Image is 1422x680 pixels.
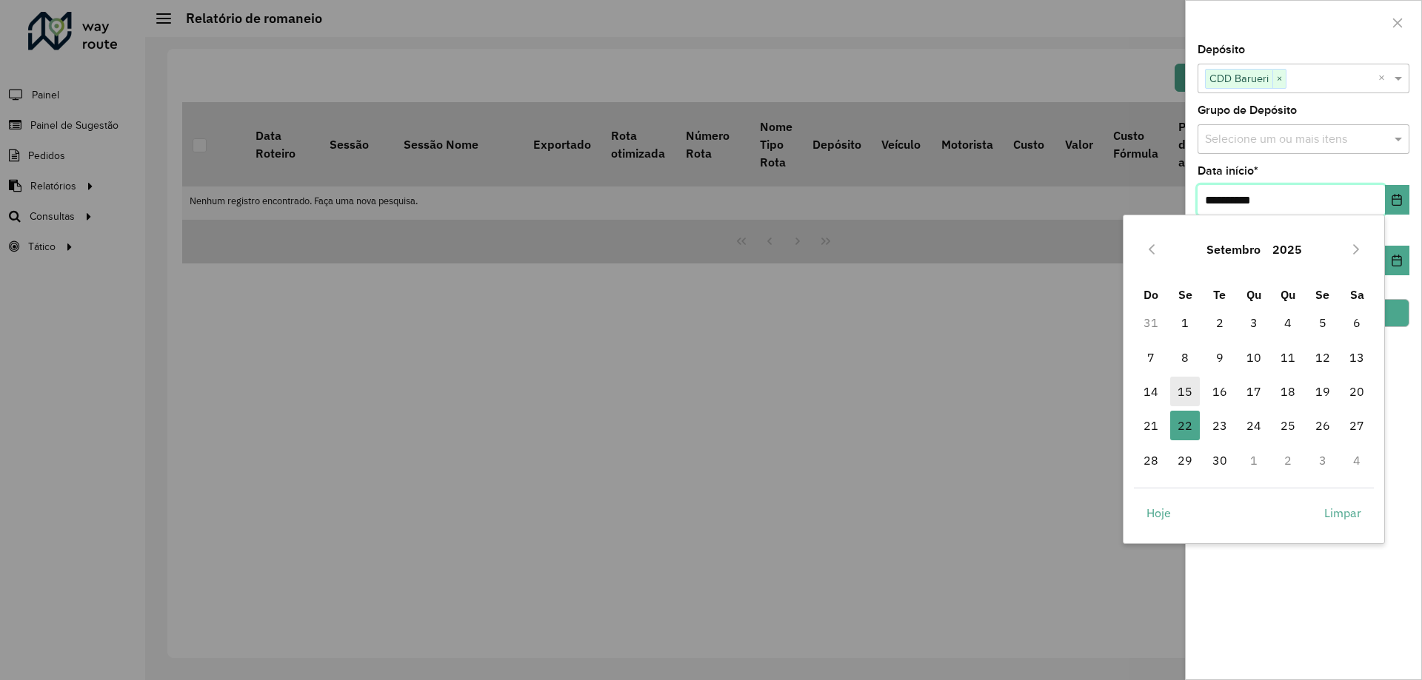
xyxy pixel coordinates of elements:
span: 21 [1136,411,1166,440]
td: 11 [1271,340,1305,374]
button: Next Month [1344,238,1368,261]
button: Choose Date [1385,185,1409,215]
td: 2 [1271,443,1305,477]
span: Se [1178,287,1192,302]
td: 5 [1306,306,1340,340]
td: 26 [1306,408,1340,442]
span: 29 [1170,445,1200,475]
td: 9 [1202,340,1236,374]
span: 27 [1342,411,1372,440]
button: Limpar [1312,498,1374,528]
div: Choose Date [1123,215,1385,543]
span: Te [1213,287,1226,302]
span: 19 [1308,377,1338,406]
td: 2 [1202,306,1236,340]
span: 8 [1170,343,1200,372]
span: 5 [1308,308,1338,337]
span: 23 [1205,411,1235,440]
td: 27 [1340,408,1374,442]
button: Choose Month [1201,232,1266,267]
span: 1 [1170,308,1200,337]
span: Limpar [1324,504,1361,522]
span: 3 [1239,308,1269,337]
span: Clear all [1378,70,1391,87]
span: 11 [1273,343,1303,372]
span: 22 [1170,411,1200,440]
td: 29 [1168,443,1202,477]
span: 16 [1205,377,1235,406]
span: Hoje [1146,504,1171,522]
span: 17 [1239,377,1269,406]
td: 17 [1237,374,1271,408]
td: 14 [1134,374,1168,408]
td: 8 [1168,340,1202,374]
span: 28 [1136,445,1166,475]
button: Hoje [1134,498,1184,528]
td: 23 [1202,408,1236,442]
label: Data início [1198,162,1258,180]
span: Do [1144,287,1158,302]
td: 15 [1168,374,1202,408]
td: 30 [1202,443,1236,477]
td: 7 [1134,340,1168,374]
span: 12 [1308,343,1338,372]
span: 26 [1308,411,1338,440]
span: 30 [1205,445,1235,475]
td: 4 [1340,443,1374,477]
span: 24 [1239,411,1269,440]
button: Choose Date [1385,246,1409,275]
button: Previous Month [1140,238,1164,261]
td: 1 [1237,443,1271,477]
button: Choose Year [1266,232,1308,267]
td: 24 [1237,408,1271,442]
td: 16 [1202,374,1236,408]
span: 20 [1342,377,1372,406]
td: 28 [1134,443,1168,477]
span: 14 [1136,377,1166,406]
span: Sa [1350,287,1364,302]
td: 3 [1306,443,1340,477]
td: 13 [1340,340,1374,374]
td: 18 [1271,374,1305,408]
span: CDD Barueri [1206,70,1272,87]
td: 3 [1237,306,1271,340]
td: 20 [1340,374,1374,408]
td: 31 [1134,306,1168,340]
span: Qu [1281,287,1295,302]
span: 15 [1170,377,1200,406]
td: 19 [1306,374,1340,408]
span: Se [1315,287,1329,302]
span: 2 [1205,308,1235,337]
span: 25 [1273,411,1303,440]
span: 13 [1342,343,1372,372]
td: 6 [1340,306,1374,340]
td: 25 [1271,408,1305,442]
td: 4 [1271,306,1305,340]
td: 12 [1306,340,1340,374]
span: 10 [1239,343,1269,372]
span: Qu [1246,287,1261,302]
td: 10 [1237,340,1271,374]
span: 6 [1342,308,1372,337]
span: 18 [1273,377,1303,406]
span: 7 [1136,343,1166,372]
td: 1 [1168,306,1202,340]
span: 4 [1273,308,1303,337]
td: 21 [1134,408,1168,442]
label: Depósito [1198,41,1245,58]
td: 22 [1168,408,1202,442]
span: × [1272,70,1286,88]
span: 9 [1205,343,1235,372]
label: Grupo de Depósito [1198,101,1297,119]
